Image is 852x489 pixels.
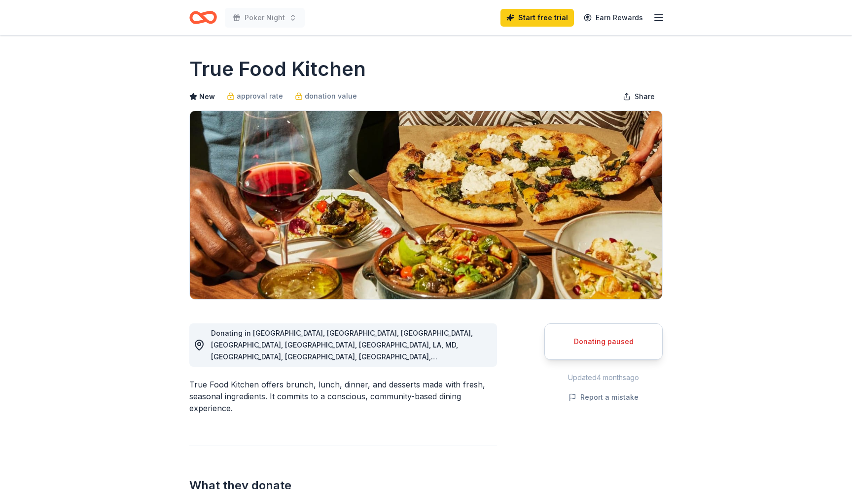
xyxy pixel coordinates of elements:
img: Image for True Food Kitchen [190,111,662,299]
a: donation value [295,90,357,102]
a: Home [189,6,217,29]
span: donation value [305,90,357,102]
a: approval rate [227,90,283,102]
span: Donating in [GEOGRAPHIC_DATA], [GEOGRAPHIC_DATA], [GEOGRAPHIC_DATA], [GEOGRAPHIC_DATA], [GEOGRAPH... [211,329,473,384]
button: Poker Night [225,8,305,28]
span: Share [635,91,655,103]
span: New [199,91,215,103]
span: approval rate [237,90,283,102]
a: Earn Rewards [578,9,649,27]
div: Updated 4 months ago [544,372,663,384]
button: Report a mistake [568,391,639,403]
div: Donating paused [557,336,650,348]
a: Start free trial [500,9,574,27]
h1: True Food Kitchen [189,55,366,83]
span: Poker Night [245,12,285,24]
button: Share [615,87,663,106]
div: True Food Kitchen offers brunch, lunch, dinner, and desserts made with fresh, seasonal ingredient... [189,379,497,414]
